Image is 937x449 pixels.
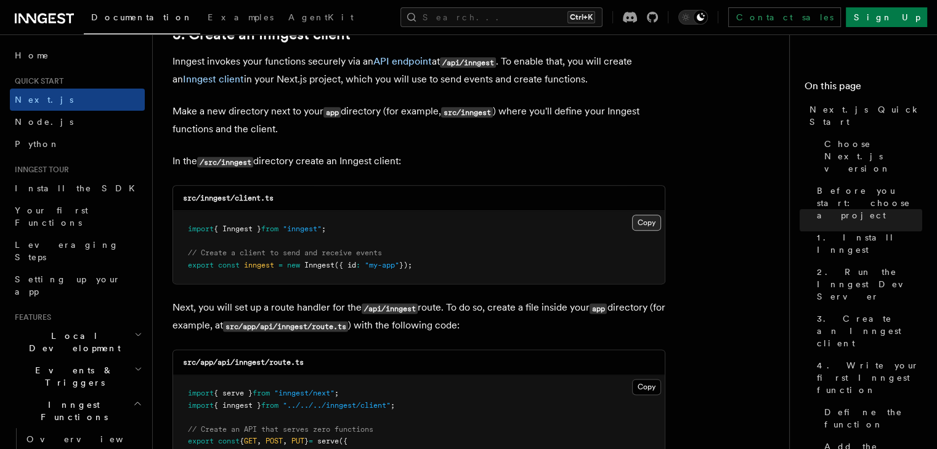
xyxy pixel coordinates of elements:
[10,268,145,303] a: Setting up your app
[10,359,145,394] button: Events & Triggers
[188,261,214,269] span: export
[172,153,665,170] p: In the directory create an Inngest client:
[10,330,134,354] span: Local Development
[172,299,665,335] p: Next, you will set up a route handler for the route. To do so, create a file inside your director...
[391,401,395,410] span: ;
[819,133,922,180] a: Choose Next.js version
[400,7,602,27] button: Search...Ctrl+K
[590,303,607,314] code: app
[15,95,73,105] span: Next.js
[10,399,133,423] span: Inngest Functions
[817,231,922,256] span: 1. Install Inngest
[15,205,88,228] span: Your first Functions
[323,107,341,117] code: app
[365,261,399,269] span: "my-app"
[214,224,261,233] span: { Inngest }
[172,53,665,88] p: Inngest invokes your functions securely via an at . To enable that, you will create an in your Ne...
[10,177,145,199] a: Install the SDK
[278,261,283,269] span: =
[188,248,382,257] span: // Create a client to send and receive events
[10,394,145,428] button: Inngest Functions
[335,389,339,397] span: ;
[817,359,922,396] span: 4. Write your first Inngest function
[304,437,309,445] span: }
[15,240,119,262] span: Leveraging Steps
[26,434,153,444] span: Overview
[240,437,244,445] span: {
[812,180,922,226] a: Before you start: choose a project
[200,4,281,33] a: Examples
[441,107,493,117] code: src/inngest
[183,73,244,85] a: Inngest client
[261,224,278,233] span: from
[304,261,335,269] span: Inngest
[317,437,339,445] span: serve
[824,138,922,175] span: Choose Next.js version
[309,437,313,445] span: =
[339,437,347,445] span: ({
[805,98,922,133] a: Next.js Quick Start
[214,389,253,397] span: { serve }
[10,312,51,322] span: Features
[824,406,922,431] span: Define the function
[188,437,214,445] span: export
[84,4,200,34] a: Documentation
[440,57,496,68] code: /api/inngest
[15,49,49,62] span: Home
[261,401,278,410] span: from
[223,321,348,332] code: src/app/api/inngest/route.ts
[244,261,274,269] span: inngest
[809,103,922,128] span: Next.js Quick Start
[10,199,145,234] a: Your first Functions
[10,325,145,359] button: Local Development
[10,165,69,175] span: Inngest tour
[208,12,274,22] span: Examples
[283,437,287,445] span: ,
[362,303,418,314] code: /api/inngest
[15,139,60,149] span: Python
[10,133,145,155] a: Python
[10,44,145,66] a: Home
[287,261,300,269] span: new
[632,379,661,395] button: Copy
[678,10,708,25] button: Toggle dark mode
[283,224,322,233] span: "inngest"
[288,12,354,22] span: AgentKit
[197,157,253,167] code: /src/inngest
[335,261,356,269] span: ({ id
[373,55,432,67] a: API endpoint
[817,312,922,349] span: 3. Create an Inngest client
[812,354,922,401] a: 4. Write your first Inngest function
[291,437,304,445] span: PUT
[812,308,922,354] a: 3. Create an Inngest client
[266,437,283,445] span: POST
[188,224,214,233] span: import
[10,111,145,133] a: Node.js
[817,266,922,303] span: 2. Run the Inngest Dev Server
[244,437,257,445] span: GET
[728,7,841,27] a: Contact sales
[183,358,304,367] code: src/app/api/inngest/route.ts
[10,76,63,86] span: Quick start
[172,103,665,138] p: Make a new directory next to your directory (for example, ) where you'll define your Inngest func...
[218,437,240,445] span: const
[567,11,595,23] kbd: Ctrl+K
[214,401,261,410] span: { inngest }
[399,261,412,269] span: });
[283,401,391,410] span: "../../../inngest/client"
[15,117,73,127] span: Node.js
[846,7,927,27] a: Sign Up
[632,215,661,231] button: Copy
[257,437,261,445] span: ,
[188,425,373,434] span: // Create an API that serves zero functions
[188,389,214,397] span: import
[218,261,240,269] span: const
[819,401,922,435] a: Define the function
[805,79,922,98] h4: On this page
[253,389,270,397] span: from
[817,185,922,221] span: Before you start: choose a project
[281,4,361,33] a: AgentKit
[274,389,335,397] span: "inngest/next"
[188,401,214,410] span: import
[356,261,360,269] span: :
